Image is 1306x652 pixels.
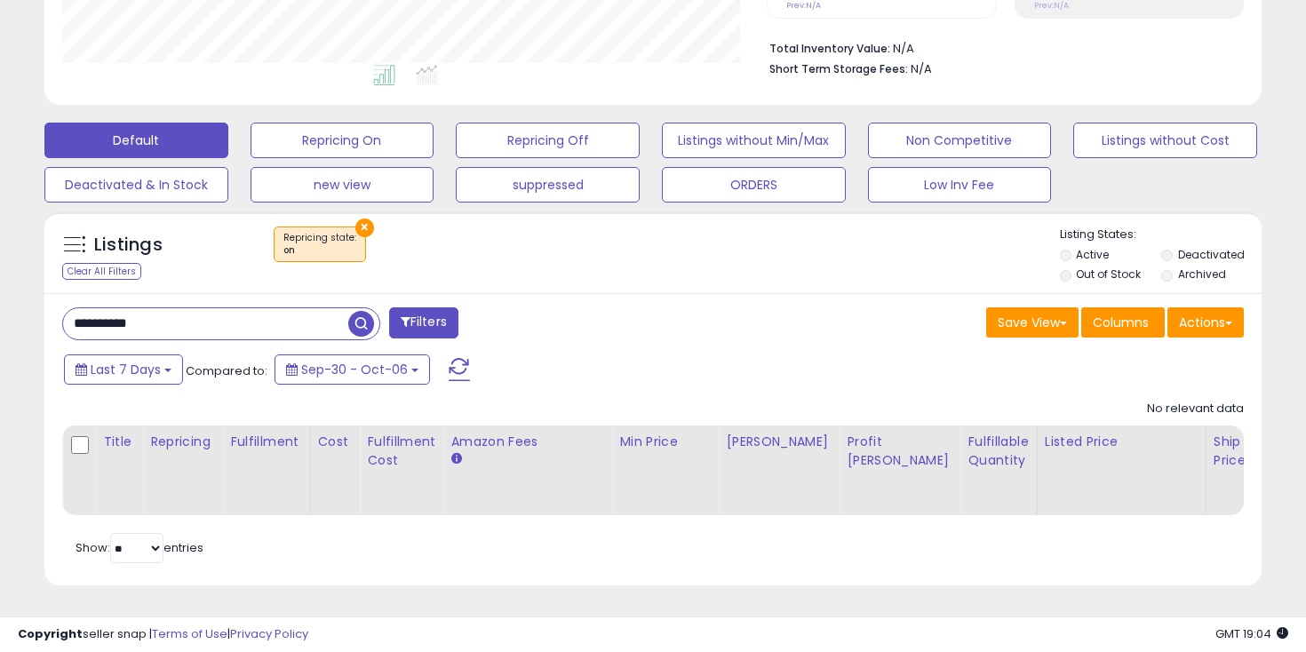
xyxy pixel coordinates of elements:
label: Active [1076,247,1109,262]
div: Min Price [619,433,711,451]
label: Deactivated [1178,247,1245,262]
button: Save View [986,307,1079,338]
button: Repricing On [251,123,434,158]
div: Clear All Filters [62,263,141,280]
button: Columns [1081,307,1165,338]
button: Non Competitive [868,123,1052,158]
div: Amazon Fees [450,433,604,451]
h5: Listings [94,233,163,258]
button: Listings without Min/Max [662,123,846,158]
button: suppressed [456,167,640,203]
label: Archived [1178,266,1226,282]
div: Cost [318,433,353,451]
li: N/A [769,36,1230,58]
div: [PERSON_NAME] [726,433,832,451]
span: N/A [911,60,932,77]
a: Privacy Policy [230,625,308,642]
p: Listing States: [1060,227,1262,243]
div: No relevant data [1147,401,1244,417]
span: Repricing state : [283,231,356,258]
button: Listings without Cost [1073,123,1257,158]
div: seller snap | | [18,626,308,643]
button: Default [44,123,228,158]
span: 2025-10-14 19:04 GMT [1215,625,1288,642]
div: Ship Price [1214,433,1249,470]
small: Amazon Fees. [450,451,461,467]
a: Terms of Use [152,625,227,642]
label: Out of Stock [1076,266,1141,282]
button: × [355,219,374,237]
button: Filters [389,307,458,338]
button: Last 7 Days [64,354,183,385]
div: on [283,244,356,257]
button: Actions [1167,307,1244,338]
div: Repricing [150,433,215,451]
b: Short Term Storage Fees: [769,61,908,76]
span: Columns [1093,314,1149,331]
button: new view [251,167,434,203]
button: Low Inv Fee [868,167,1052,203]
button: ORDERS [662,167,846,203]
div: Profit [PERSON_NAME] [847,433,952,470]
div: Listed Price [1045,433,1198,451]
span: Compared to: [186,362,267,379]
button: Repricing Off [456,123,640,158]
div: Fulfillable Quantity [968,433,1029,470]
div: Fulfillment [230,433,302,451]
strong: Copyright [18,625,83,642]
button: Sep-30 - Oct-06 [275,354,430,385]
div: Fulfillment Cost [367,433,435,470]
button: Deactivated & In Stock [44,167,228,203]
span: Sep-30 - Oct-06 [301,361,408,378]
span: Show: entries [76,539,203,556]
span: Last 7 Days [91,361,161,378]
div: Title [103,433,135,451]
b: Total Inventory Value: [769,41,890,56]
